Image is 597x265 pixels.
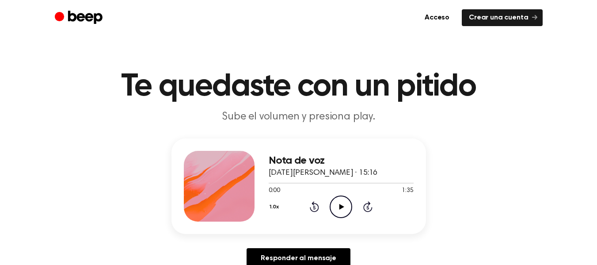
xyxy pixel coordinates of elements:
font: Sube el volumen y presiona play. [222,111,375,122]
font: 1.0x [270,204,279,210]
font: Crear una cuenta [469,14,528,21]
font: Te quedaste con un pitido [121,71,476,103]
font: Responder al mensaje [261,255,336,262]
a: Crear una cuenta [462,9,542,26]
a: Acceso [418,9,456,26]
font: 1:35 [402,188,413,194]
font: Nota de voz [269,155,325,166]
font: Acceso [425,14,449,21]
a: Bip [55,9,105,27]
button: 1.0x [269,200,282,215]
font: 0:00 [269,188,280,194]
font: [DATE][PERSON_NAME] · 15:16 [269,169,378,177]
